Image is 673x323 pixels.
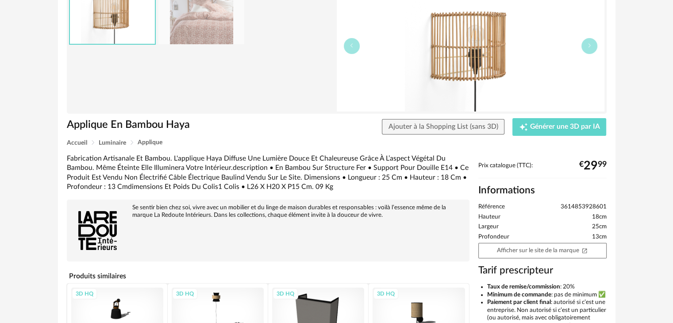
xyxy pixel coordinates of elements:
[478,223,499,231] span: Largeur
[382,119,505,135] button: Ajouter à la Shopping List (sans 3D)
[99,140,126,146] span: Luminaire
[487,299,551,305] b: Paiement par client final
[138,139,162,146] span: Applique
[273,288,298,300] div: 3D HQ
[561,203,607,211] span: 3614853928601
[584,162,598,169] span: 29
[67,154,469,192] div: Fabrication Artisanale Et Bambou. L'applique Haya Diffuse Une Lumière Douce Et Chaleureuse Grâce ...
[478,264,607,277] h3: Tarif prescripteur
[478,203,505,211] span: Référence
[512,118,606,136] button: Creation icon Générer une 3D par IA
[487,284,560,290] b: Taux de remise/commission
[67,118,287,132] h1: Applique En Bambou Haya
[67,269,469,283] h4: Produits similaires
[373,288,399,300] div: 3D HQ
[71,204,124,257] img: brand logo
[530,123,600,131] span: Générer une 3D par IA
[478,243,607,258] a: Afficher sur le site de la marqueOpen In New icon
[487,291,607,299] li: : pas de minimum ✅
[478,184,607,197] h2: Informations
[592,213,607,221] span: 18cm
[478,213,500,221] span: Hauteur
[581,247,588,253] span: Open In New icon
[67,140,87,146] span: Accueil
[71,204,465,219] div: Se sentir bien chez soi, vivre avec un mobilier et du linge de maison durables et responsables : ...
[592,233,607,241] span: 13cm
[72,288,97,300] div: 3D HQ
[478,162,607,178] div: Prix catalogue (TTC):
[388,123,498,130] span: Ajouter à la Shopping List (sans 3D)
[579,162,607,169] div: € 99
[519,123,528,131] span: Creation icon
[478,233,509,241] span: Profondeur
[172,288,198,300] div: 3D HQ
[67,139,607,146] div: Breadcrumb
[487,292,551,298] b: Minimum de commande
[592,223,607,231] span: 25cm
[487,283,607,291] li: : 20%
